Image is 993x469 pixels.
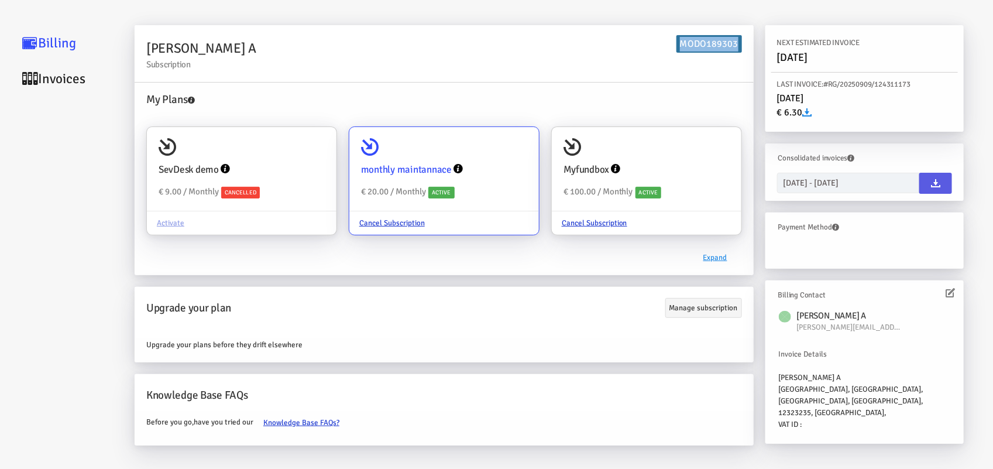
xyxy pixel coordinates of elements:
h6: Consolidated invoices [778,152,946,164]
input: monthly maintannace € 20.00 / Monthly Active Cancel Subscription [513,132,536,155]
div: [GEOGRAPHIC_DATA], [GEOGRAPHIC_DATA], [GEOGRAPHIC_DATA], [GEOGRAPHIC_DATA], [779,384,950,407]
a: Cancel Subscription [552,212,637,234]
a: Expand [703,253,727,262]
h6: NEXT ESTIMATED INVOICE [777,37,952,49]
span: € 100.00 / Monthly [563,186,633,197]
small: Subscription [146,60,742,69]
div: Invoice Details [779,348,950,360]
h4: Upgrade your plan [146,300,742,317]
h4: Knowledge Base FAQs [146,387,742,404]
i: Payment method will be shown based on the plan that you have selected. You can change the payment... [832,224,839,231]
span: Primary E-Mail [797,321,902,333]
i: Download Invoice [931,179,940,188]
input: Myfundbox € 100.00 / Monthly Active Cancel Subscription [715,132,738,155]
a: Download Invoice [919,173,952,194]
h6: [PERSON_NAME] A [797,309,950,323]
i: You can select the required invoices date range and click the download button to download all inv... [848,155,855,162]
span: Upgrade your plans before they drift elsewhere [146,340,303,350]
input: SevDesk demo € 9.00 / Monthly Cancelled Activate [310,132,334,155]
h4: My Plans [146,91,748,108]
h4: SevDesk demo [159,162,219,177]
h2: [PERSON_NAME] A [146,38,742,69]
a: Knowledge Base FAQs? [253,412,349,434]
i: Your plans information will be available by selecting your plans. You can upgrade plan & manage p... [188,97,195,104]
span: Cancelled [221,187,260,198]
span: [DATE] [777,51,808,64]
h6: Payment Method [778,221,946,233]
span: € 20.00 / Monthly [361,186,426,197]
a: Manage subscription [665,298,742,318]
span: € 9.00 / Monthly [159,186,219,197]
h6: LAST INVOICE: [777,78,952,90]
h6: Billing Contact [778,289,946,301]
div: 12323235, [GEOGRAPHIC_DATA], [779,407,950,419]
span: Active [428,187,455,198]
h4: Myfundbox [563,162,610,177]
a: Invoices [12,61,129,97]
div: VAT ID : [779,419,950,430]
i: Download Invoice [803,108,812,117]
span: [DATE] [777,93,804,104]
h6: MODO189303 [676,35,742,53]
h4: monthly maintannace [361,162,452,177]
span: Before you go,have you tried our [146,417,349,427]
div: [PERSON_NAME] A [779,372,950,384]
span: Active [635,187,662,198]
a: Cancel Subscription [349,212,435,234]
span: #RG/20250909/124311173 [823,80,910,89]
a: Billing [12,25,129,61]
span: € 6.30 [777,107,812,118]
